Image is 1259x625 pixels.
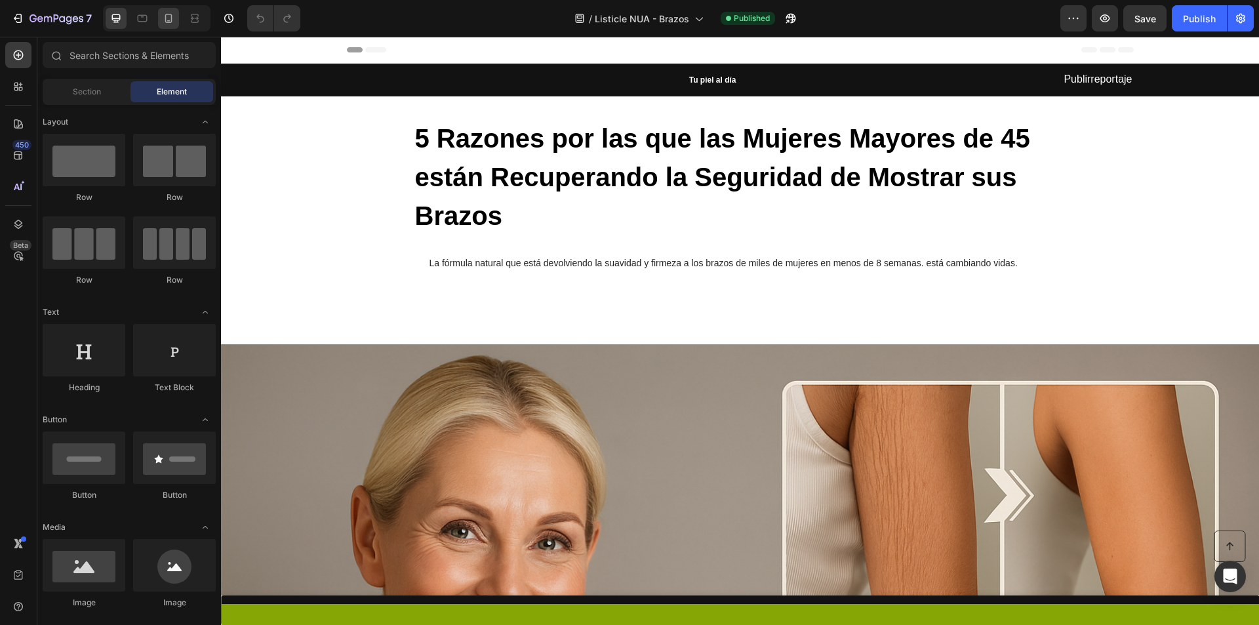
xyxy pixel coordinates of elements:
span: Toggle open [195,409,216,430]
div: Row [43,274,125,286]
span: Save [1134,13,1156,24]
span: Layout [43,116,68,128]
span: / [589,12,592,26]
p: 7 [86,10,92,26]
input: Search Sections & Elements [43,42,216,68]
span: Toggle open [195,302,216,323]
p: QUIERO COMPRARLO CON OFERTA [420,564,603,583]
div: Undo/Redo [247,5,300,31]
span: Toggle open [195,111,216,132]
button: 7 [5,5,98,31]
iframe: Design area [221,37,1259,625]
span: Publirreportaje [843,37,911,48]
strong: Tu piel al día [468,39,515,48]
div: Row [43,192,125,203]
span: Toggle open [195,517,216,538]
div: Beta [10,240,31,251]
strong: 5 Razones por las que las Mujeres Mayores de 45 están Recuperando la Seguridad de Mostrar sus Brazos [194,87,809,193]
div: 450 [12,140,31,150]
span: Listicle NUA - Brazos [595,12,689,26]
div: Row [133,274,216,286]
span: Section [73,86,101,98]
div: Image [43,597,125,609]
span: Button [43,414,67,426]
span: Media [43,521,66,533]
div: Open Intercom Messenger [1214,561,1246,592]
div: Button [43,489,125,501]
div: Image [133,597,216,609]
div: Row [133,192,216,203]
div: Text Block [133,382,216,393]
span: Text [43,306,59,318]
div: Button [133,489,216,501]
span: Published [734,12,770,24]
span: Element [157,86,187,98]
div: Heading [43,382,125,393]
p: La fórmula natural que está devolviendo la suavidad y firmeza a los brazos de miles de mujeres en... [209,220,830,232]
button: Save [1123,5,1167,31]
div: Publish [1183,12,1216,26]
button: Publish [1172,5,1227,31]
